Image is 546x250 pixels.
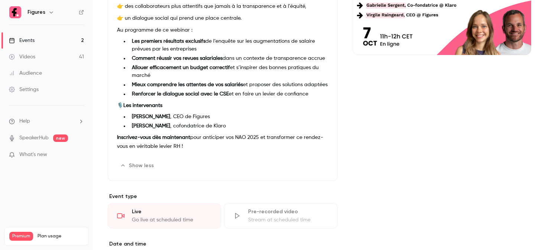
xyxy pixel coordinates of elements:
p: 👉 un dialogue social qui prend une place centrale. [117,14,328,23]
strong: [PERSON_NAME] [132,114,170,119]
div: Settings [9,86,39,93]
a: SpeakerHub [19,134,49,142]
div: Stream at scheduled time [248,216,328,224]
strong: Renforcer le dialogue social avec le CSE [132,91,229,97]
span: What's new [19,151,47,159]
li: help-dropdown-opener [9,117,84,125]
li: dans un contexte de transparence accrue [129,55,328,62]
li: et s’inspirer des bonnes pratiques du marché [129,64,328,79]
iframe: Noticeable Trigger [75,152,84,158]
strong: Les intervenants [123,103,162,108]
div: Pre-recorded video [248,208,328,215]
strong: Inscrivez-vous dès maintenant [117,135,190,140]
li: et en faire un levier de confiance [129,90,328,98]
button: Show less [117,160,158,172]
strong: [PERSON_NAME] [132,123,170,129]
div: Audience [9,69,42,77]
strong: Mieux comprendre les attentes de vos salariés [132,82,243,87]
div: LiveGo live at scheduled time [108,203,221,228]
img: Figures [9,6,21,18]
strong: Allouer efficacement un budget correctif [132,65,230,70]
li: , CEO de Figures [129,113,328,121]
p: pour anticiper vos NAO 2025 et transformer ce rendez-vous en véritable levier RH ! [117,133,328,151]
span: new [53,134,68,142]
span: Plan usage [38,233,84,239]
span: Premium [9,232,33,241]
div: Events [9,37,35,44]
li: , cofondatrice de Klaro [129,122,328,130]
div: Go live at scheduled time [132,216,212,224]
li: et proposer des solutions adaptées [129,81,328,89]
p: 👉 des collaborateurs plus attentifs que jamais à la transparence et à l’équité, [117,2,328,11]
p: 🎙️ [117,101,328,110]
label: Date and time [108,240,338,248]
li: de l’enquête sur les augmentations de salaire prévues par les entreprises [129,38,328,53]
div: Pre-recorded videoStream at scheduled time [224,203,337,228]
span: Help [19,117,30,125]
p: Au programme de ce webinar : [117,26,328,35]
div: Videos [9,53,35,61]
strong: Les premiers résultats exclusifs [132,39,205,44]
p: Event type [108,193,338,200]
div: Live [132,208,212,215]
strong: Comment réussir vos revues salariales [132,56,222,61]
h6: Figures [27,9,45,16]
